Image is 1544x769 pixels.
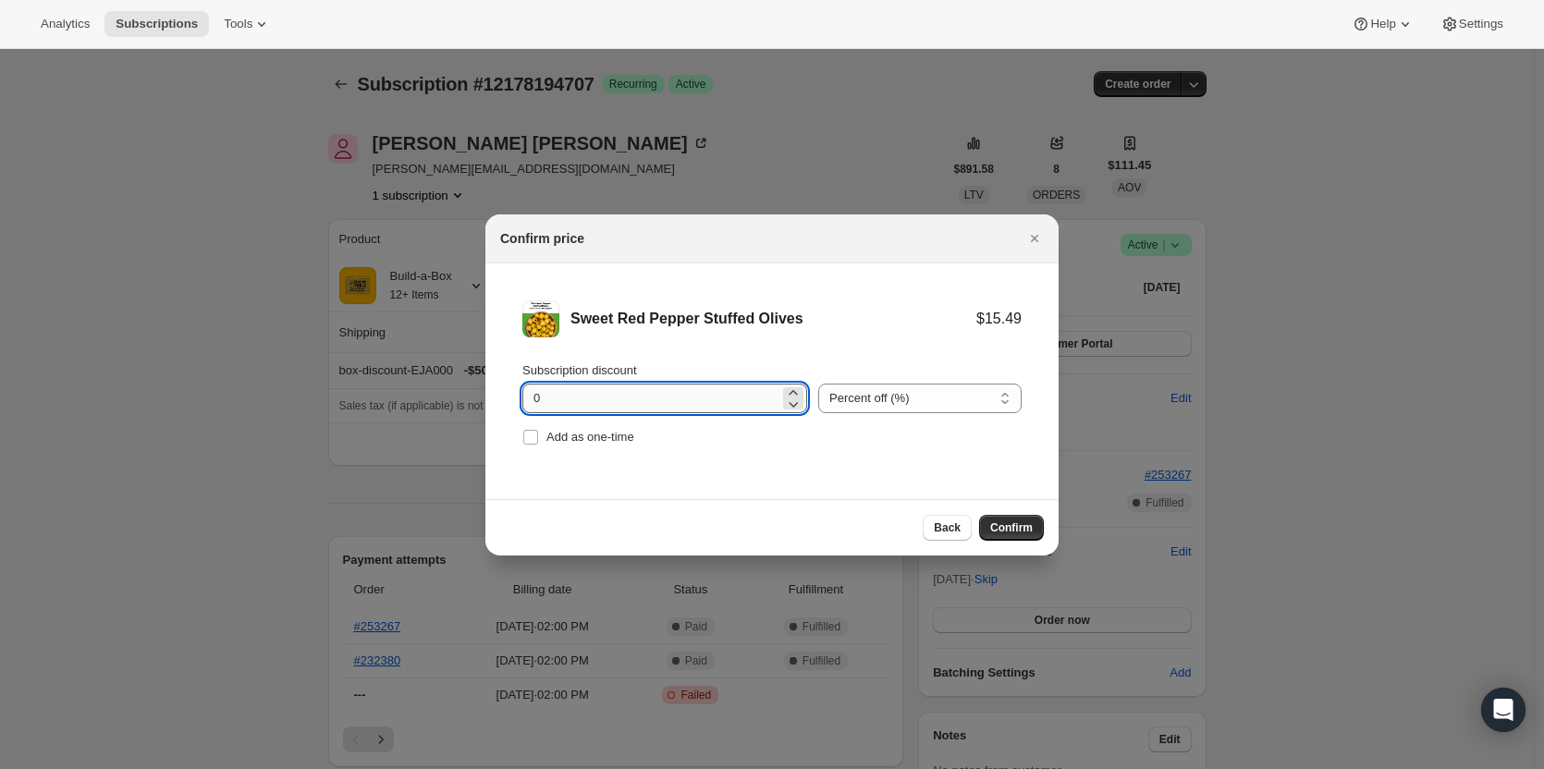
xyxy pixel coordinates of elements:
[522,363,637,377] span: Subscription discount
[224,17,252,31] span: Tools
[934,520,961,535] span: Back
[522,300,559,337] img: Sweet Red Pepper Stuffed Olives
[546,430,634,444] span: Add as one-time
[41,17,90,31] span: Analytics
[1022,226,1048,251] button: Close
[30,11,101,37] button: Analytics
[1341,11,1425,37] button: Help
[570,310,976,328] div: Sweet Red Pepper Stuffed Olives
[1429,11,1514,37] button: Settings
[923,515,972,541] button: Back
[1481,688,1526,732] div: Open Intercom Messenger
[104,11,209,37] button: Subscriptions
[976,310,1022,328] div: $15.49
[500,229,584,248] h2: Confirm price
[979,515,1044,541] button: Confirm
[1459,17,1503,31] span: Settings
[116,17,198,31] span: Subscriptions
[1370,17,1395,31] span: Help
[213,11,282,37] button: Tools
[990,520,1033,535] span: Confirm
